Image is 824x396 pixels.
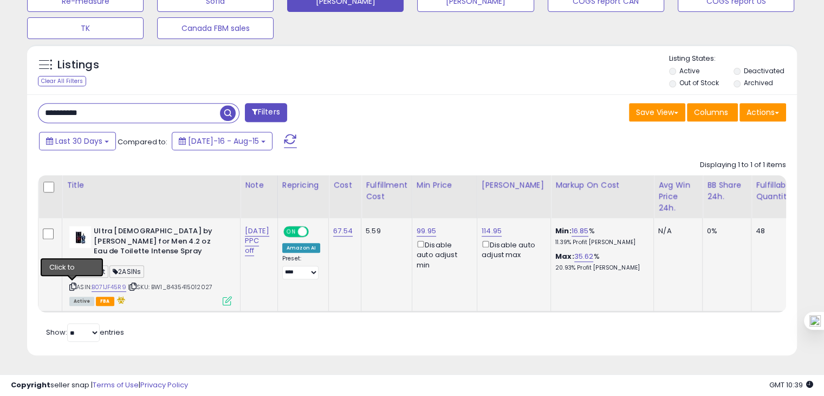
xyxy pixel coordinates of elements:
div: BB Share 24h. [707,180,747,202]
div: Markup on Cost [555,180,649,191]
div: N/A [658,226,694,236]
div: Displaying 1 to 1 of 1 items [700,160,786,170]
div: Fulfillable Quantity [756,180,793,202]
div: Disable auto adjust min [417,239,469,270]
div: Amazon AI [282,243,320,253]
span: hazmat [69,265,108,278]
p: 20.93% Profit [PERSON_NAME] [555,264,645,272]
a: B071JF45R9 [92,283,126,292]
span: OFF [307,227,325,237]
b: Min: [555,226,572,236]
span: 2025-09-15 10:39 GMT [769,380,813,390]
div: % [555,252,645,272]
strong: Copyright [11,380,50,390]
b: Ultra [DEMOGRAPHIC_DATA] by [PERSON_NAME] for Men 4.2 oz Eau de Toilette Intense Spray [94,226,225,259]
div: Preset: [282,255,320,279]
span: Compared to: [118,137,167,147]
img: 31jon89YglL._SL40_.jpg [69,226,91,248]
div: % [555,226,645,246]
span: 2ASINs [109,265,144,278]
div: Disable auto adjust max [482,239,542,260]
a: Privacy Policy [140,380,188,390]
label: Deactivated [743,66,784,75]
a: 99.95 [417,226,436,237]
div: Cost [333,180,356,191]
div: Title [67,180,236,191]
img: one_i.png [809,315,821,327]
span: Last 30 Days [55,136,102,146]
span: | SKU: BW1_8435415012027 [128,283,212,291]
button: Canada FBM sales [157,17,274,39]
div: 5.59 [366,226,404,236]
div: ASIN: [69,226,232,304]
span: ON [284,227,298,237]
button: Last 30 Days [39,132,116,150]
b: Max: [555,251,574,261]
button: Save View [629,103,685,122]
i: hazardous material [114,296,126,304]
button: Filters [245,103,287,122]
div: 0% [707,226,743,236]
a: 16.85 [572,226,589,237]
label: Archived [743,78,773,87]
button: Actions [739,103,786,122]
span: All listings currently available for purchase on Amazon [69,297,94,306]
span: FBA [96,297,114,306]
div: 48 [756,226,789,236]
div: Avg Win Price 24h. [658,180,698,214]
span: [DATE]-16 - Aug-15 [188,136,259,146]
p: Listing States: [669,54,797,64]
div: Repricing [282,180,324,191]
button: Columns [687,103,738,122]
span: Columns [694,107,728,118]
label: Out of Stock [679,78,719,87]
button: [DATE]-16 - Aug-15 [172,132,272,150]
a: [DATE] PPC off [245,226,269,256]
a: 67.54 [333,226,353,237]
span: Show: entries [46,327,124,337]
button: TK [27,17,144,39]
a: 114.95 [482,226,502,237]
div: Note [245,180,273,191]
a: 35.62 [574,251,594,262]
div: [PERSON_NAME] [482,180,546,191]
p: 11.39% Profit [PERSON_NAME] [555,239,645,246]
div: Min Price [417,180,472,191]
a: Terms of Use [93,380,139,390]
div: seller snap | | [11,380,188,391]
th: The percentage added to the cost of goods (COGS) that forms the calculator for Min & Max prices. [551,175,654,218]
h5: Listings [57,58,99,73]
div: Clear All Filters [38,76,86,86]
label: Active [679,66,699,75]
div: Fulfillment Cost [366,180,407,202]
